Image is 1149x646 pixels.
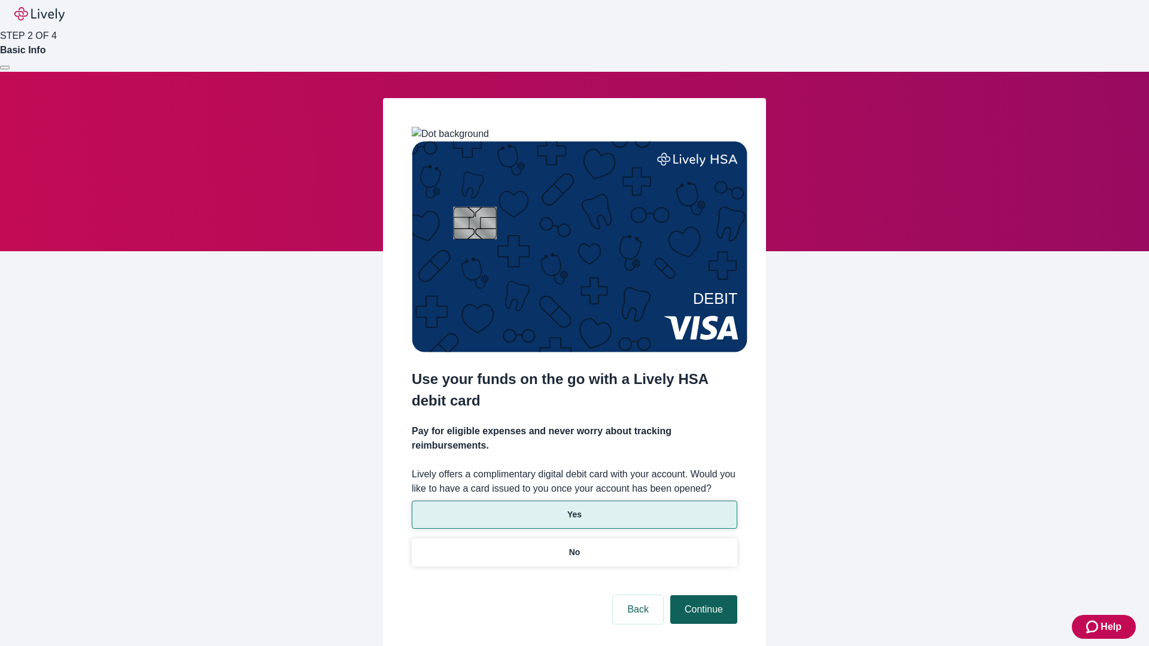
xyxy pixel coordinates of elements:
[412,127,489,141] img: Dot background
[412,467,737,496] label: Lively offers a complimentary digital debit card with your account. Would you like to have a card...
[1086,620,1101,634] svg: Zendesk support icon
[1072,615,1136,639] button: Zendesk support iconHelp
[412,538,737,566] button: No
[412,368,737,412] h2: Use your funds on the go with a Lively HSA debit card
[670,595,737,624] button: Continue
[567,508,582,521] p: Yes
[613,595,663,624] button: Back
[412,141,747,352] img: Debit card
[1101,620,1121,634] span: Help
[412,424,737,453] h4: Pay for eligible expenses and never worry about tracking reimbursements.
[412,501,737,529] button: Yes
[569,546,580,559] p: No
[14,7,65,22] img: Lively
